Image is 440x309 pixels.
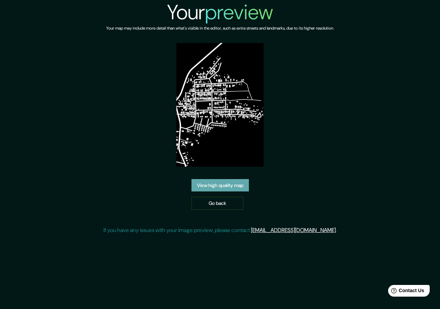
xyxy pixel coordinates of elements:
a: View high quality map [191,179,249,192]
a: [EMAIL_ADDRESS][DOMAIN_NAME] [251,227,336,234]
p: If you have any issues with your image preview, please contact . [103,226,337,234]
a: Go back [191,197,243,210]
img: created-map-preview [176,43,264,167]
iframe: Help widget launcher [379,282,432,301]
h6: Your map may include more detail than what's visible in the editor, such as extra streets and lan... [106,25,334,32]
